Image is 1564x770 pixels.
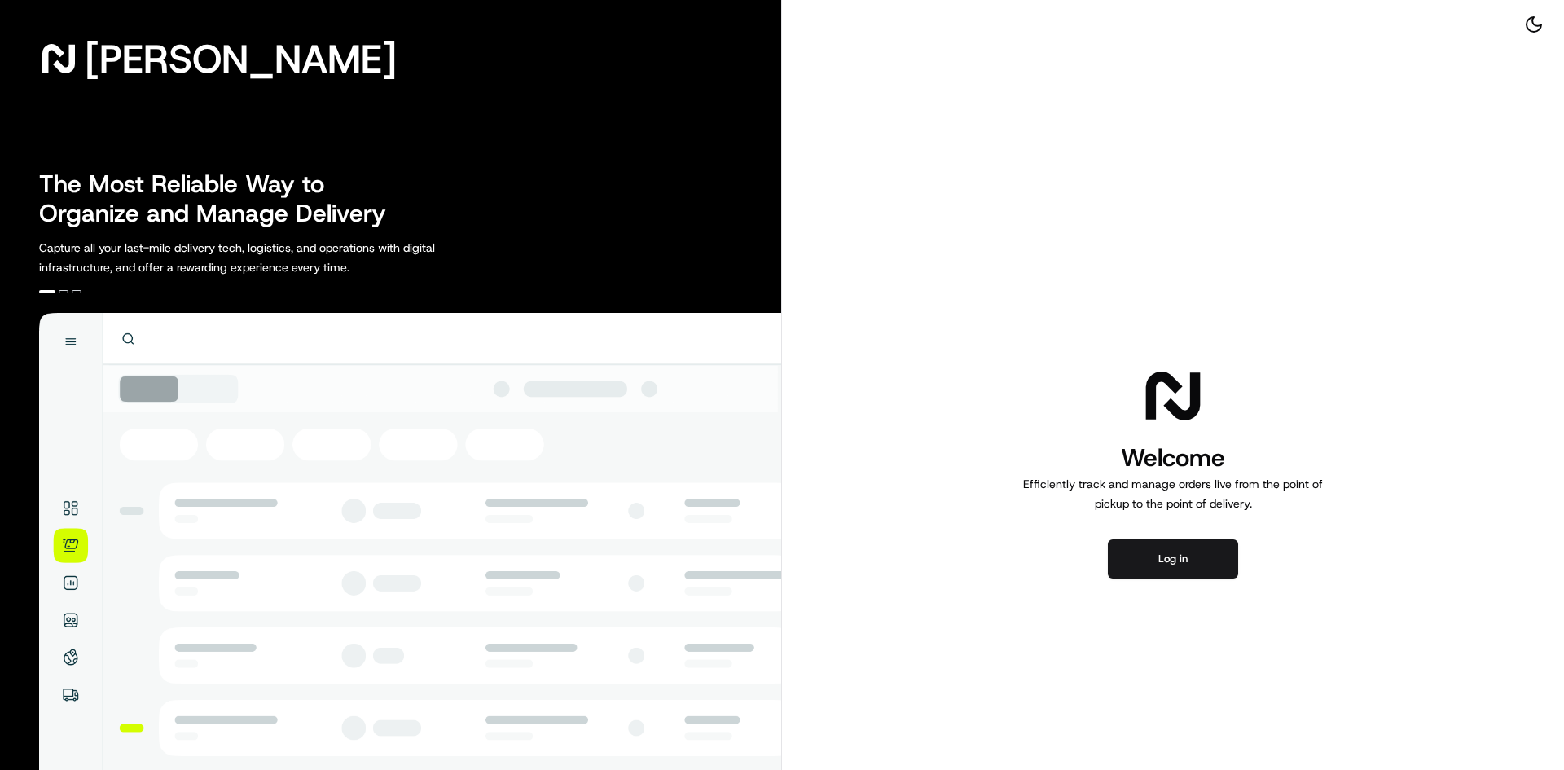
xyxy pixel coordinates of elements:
[39,238,508,277] p: Capture all your last-mile delivery tech, logistics, and operations with digital infrastructure, ...
[1017,442,1329,474] h1: Welcome
[39,169,404,228] h2: The Most Reliable Way to Organize and Manage Delivery
[85,42,397,75] span: [PERSON_NAME]
[1017,474,1329,513] p: Efficiently track and manage orders live from the point of pickup to the point of delivery.
[1108,539,1238,579] button: Log in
